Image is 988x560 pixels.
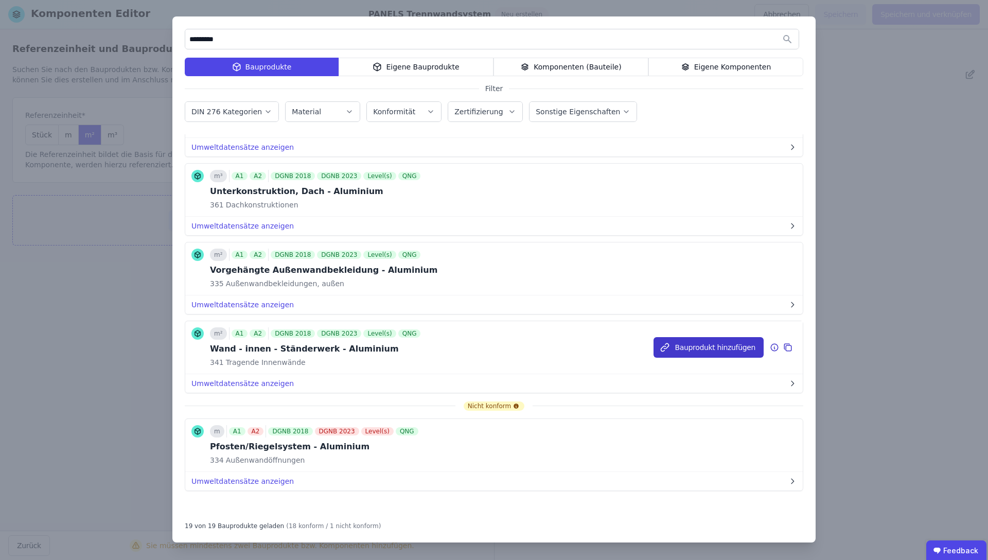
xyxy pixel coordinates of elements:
[398,172,421,180] div: QNG
[648,58,803,76] div: Eigene Komponenten
[317,329,361,338] div: DGNB 2023
[271,251,315,259] div: DGNB 2018
[232,251,248,259] div: A1
[210,343,422,355] div: Wand - innen - Ständerwerk - Aluminium
[210,425,224,437] div: m
[185,217,803,235] button: Umweltdatensätze anzeigen
[317,251,361,259] div: DGNB 2023
[185,472,803,491] button: Umweltdatensätze anzeigen
[479,83,509,94] span: Filter
[286,518,381,530] div: (18 konform / 1 nicht konform)
[210,264,437,276] div: Vorgehängte Außenwandbekleidung - Aluminium
[292,108,323,116] label: Material
[363,329,396,338] div: Level(s)
[363,172,396,180] div: Level(s)
[210,357,224,367] span: 341
[286,102,360,121] button: Material
[210,249,227,261] div: m²
[396,427,418,435] div: QNG
[250,251,266,259] div: A2
[210,441,420,453] div: Pfosten/Riegelsystem - Aluminium
[191,108,264,116] label: DIN 276 Kategorien
[248,427,264,435] div: A2
[185,295,803,314] button: Umweltdatensätze anzeigen
[373,108,417,116] label: Konformität
[185,58,339,76] div: Bauprodukte
[210,455,224,465] span: 334
[268,427,312,435] div: DGNB 2018
[654,337,764,358] button: Bauprodukt hinzufügen
[361,427,394,435] div: Level(s)
[210,327,227,340] div: m²
[339,58,493,76] div: Eigene Bauprodukte
[250,329,266,338] div: A2
[398,329,421,338] div: QNG
[493,58,648,76] div: Komponenten (Bauteile)
[271,329,315,338] div: DGNB 2018
[315,427,359,435] div: DGNB 2023
[530,102,637,121] button: Sonstige Eigenschaften
[210,278,224,289] span: 335
[185,138,803,156] button: Umweltdatensätze anzeigen
[224,357,306,367] span: Tragende Innenwände
[229,427,245,435] div: A1
[185,518,284,530] div: 19 von 19 Bauprodukte geladen
[536,108,622,116] label: Sonstige Eigenschaften
[250,172,266,180] div: A2
[454,108,505,116] label: Zertifizierung
[398,251,421,259] div: QNG
[464,401,524,411] div: Nicht konform
[224,455,305,465] span: Außenwandöffnungen
[185,102,278,121] button: DIN 276 Kategorien
[232,172,248,180] div: A1
[210,170,227,182] div: m³
[317,172,361,180] div: DGNB 2023
[448,102,522,121] button: Zertifizierung
[367,102,441,121] button: Konformität
[224,200,298,210] span: Dachkonstruktionen
[232,329,248,338] div: A1
[210,185,422,198] div: Unterkonstruktion, Dach - Aluminium
[271,172,315,180] div: DGNB 2018
[224,278,344,289] span: Außenwandbekleidungen, außen
[185,374,803,393] button: Umweltdatensätze anzeigen
[363,251,396,259] div: Level(s)
[210,200,224,210] span: 361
